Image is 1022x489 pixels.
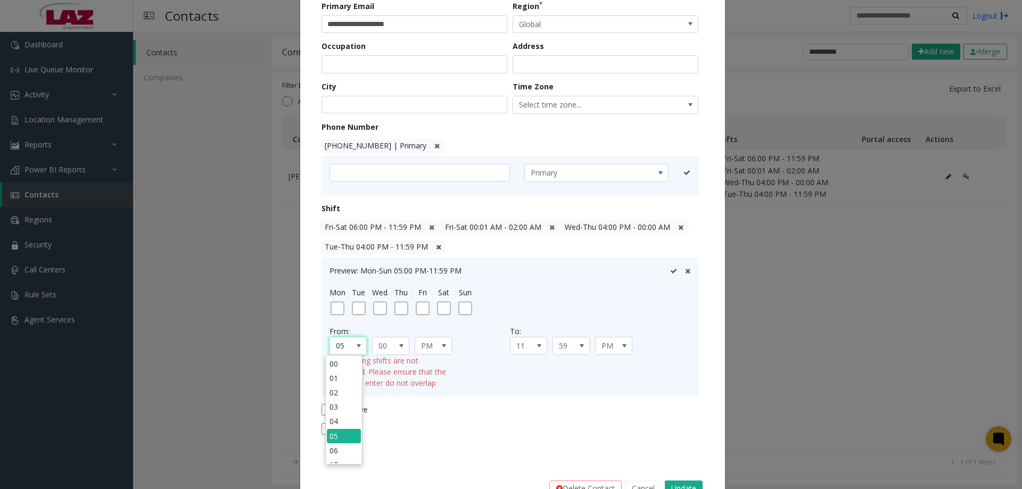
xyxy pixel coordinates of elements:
label: Time Zone [513,81,554,92]
label: Thu [394,287,408,298]
li: 06 [327,443,361,458]
li: 03 [327,400,361,414]
li: 01 [327,371,361,385]
span: 59 [553,337,582,354]
span: 11 [510,337,539,354]
span: 00 [373,337,401,354]
div: Overlapping shifts are not supported. Please ensure that the shifts you enter do not overlap [329,355,452,388]
label: Mon [329,287,345,298]
label: Tue [352,287,365,298]
span: PM [596,337,624,354]
li: 07 [327,458,361,472]
span: 05 [330,337,359,354]
label: Phone Number [322,121,378,132]
div: To: [510,326,690,337]
label: Shift [322,203,340,214]
li: 05 [327,429,361,443]
span: Fri-Sat 00:01 AM - 02:00 AM [445,222,541,232]
span: PM [415,337,444,354]
label: Address [513,40,544,52]
span: Primary [525,164,639,181]
label: Wed [372,287,388,298]
label: Occupation [322,40,366,52]
li: 02 [327,385,361,400]
span: Tue-Thu 04:00 PM - 11:59 PM [325,242,428,252]
span: Select time zone... [513,96,661,113]
div: From: [329,326,510,337]
label: City [322,81,336,92]
li: 04 [327,414,361,428]
span: Wed-Thu 04:00 PM - 00:00 AM [565,222,670,232]
span: Preview: Mon-Sun 05:00 PM-11:59 PM [329,266,461,276]
label: Sun [459,287,472,298]
span: Global [513,16,661,33]
label: Sat [438,287,449,298]
span: [PHONE_NUMBER] | Primary [325,140,426,151]
label: Fri [418,287,427,298]
li: 00 [327,357,361,371]
span: Fri-Sat 06:00 PM - 11:59 PM [325,222,421,232]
